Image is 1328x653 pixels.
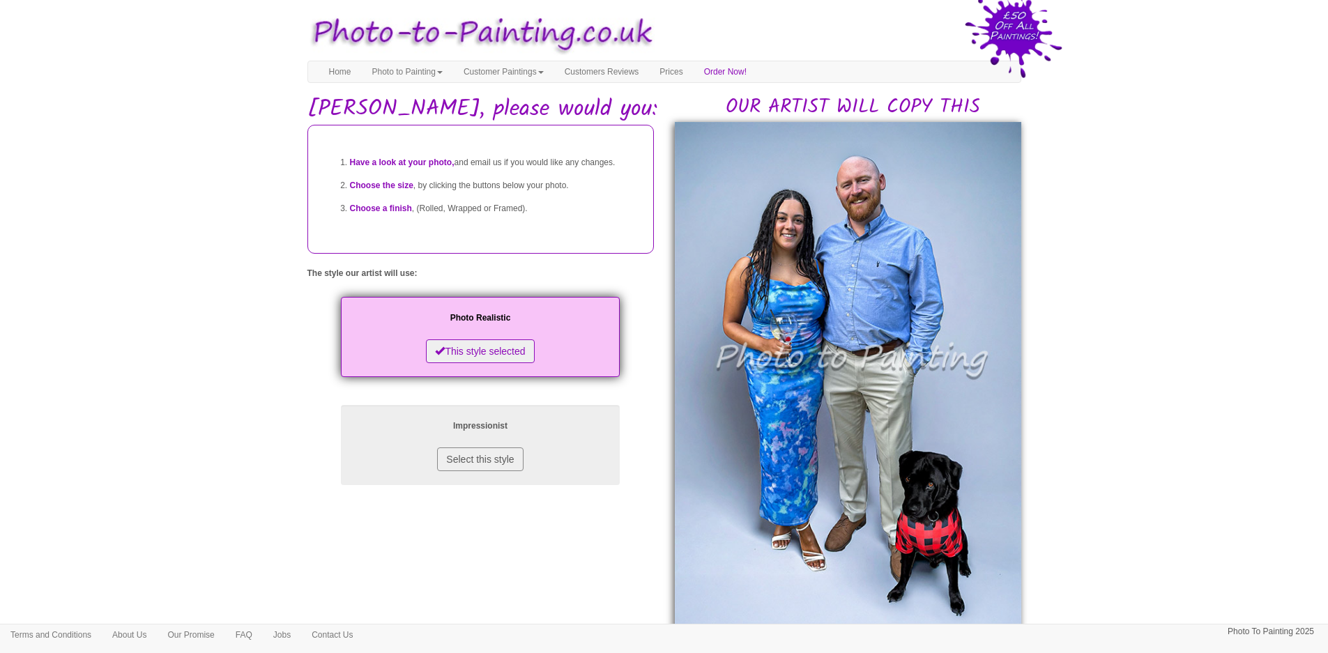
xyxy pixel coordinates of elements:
[350,197,639,220] li: , (Rolled, Wrapped or Framed).
[350,151,639,174] li: and email us if you would like any changes.
[362,61,453,82] a: Photo to Painting
[350,174,639,197] li: , by clicking the buttons below your photo.
[437,447,523,471] button: Select this style
[307,97,1021,121] h1: [PERSON_NAME], please would you:
[350,203,412,213] span: Choose a finish
[307,268,418,279] label: The style our artist will use:
[1228,624,1314,639] p: Photo To Painting 2025
[301,624,363,645] a: Contact Us
[350,180,413,190] span: Choose the size
[102,624,157,645] a: About Us
[685,97,1021,118] h2: OUR ARTIST WILL COPY THIS
[157,624,224,645] a: Our Promise
[453,61,554,82] a: Customer Paintings
[350,158,455,167] span: Have a look at your photo,
[355,311,606,325] p: Photo Realistic
[554,61,650,82] a: Customers Reviews
[319,61,362,82] a: Home
[694,61,757,82] a: Order Now!
[225,624,263,645] a: FAQ
[649,61,693,82] a: Prices
[355,419,606,433] p: Impressionist
[675,122,1021,642] img: Alex, please would you:
[426,339,534,363] button: This style selected
[300,7,657,61] img: Photo to Painting
[263,624,301,645] a: Jobs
